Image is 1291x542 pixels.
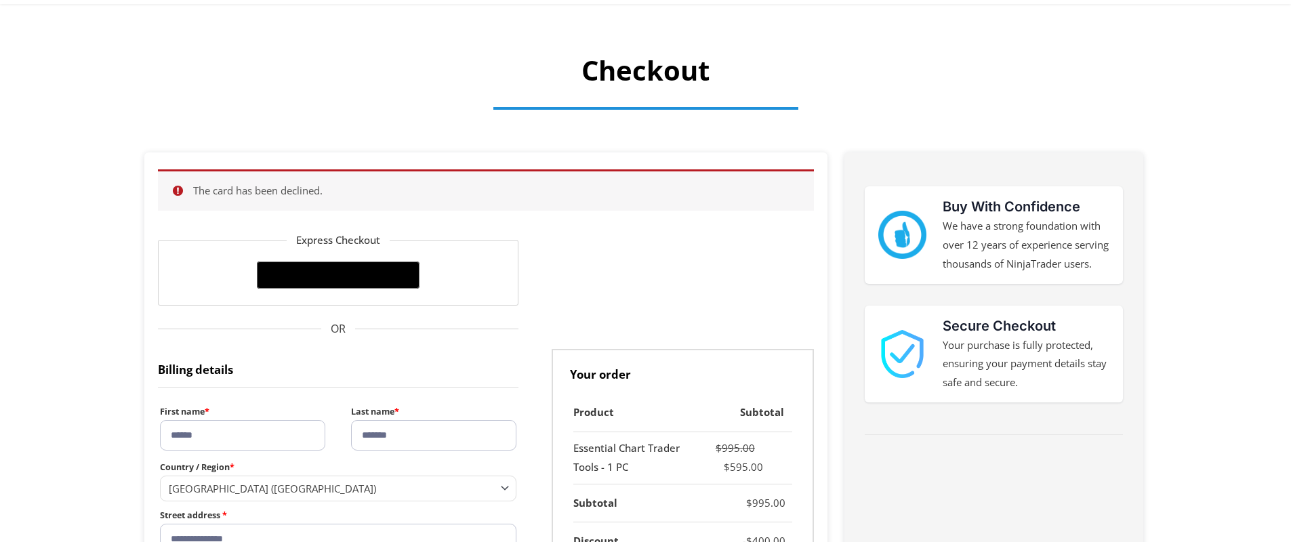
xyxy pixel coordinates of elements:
[160,476,517,501] span: Country / Region
[351,403,516,420] label: Last name
[716,441,755,455] bdi: 995.00
[160,459,517,476] label: Country / Region
[193,182,794,201] li: The card has been declined.
[169,482,496,495] span: United States (US)
[160,403,325,420] label: First name
[158,319,519,339] span: OR
[724,460,763,474] bdi: 595.00
[160,507,517,524] label: Street address
[943,336,1109,393] p: Your purchase is fully protected, ensuring your payment details stay safe and secure.
[746,496,785,509] bdi: 995.00
[746,496,752,509] span: $
[943,196,1109,217] h3: Buy With Confidence
[573,394,693,432] th: Product
[716,441,722,455] span: $
[943,217,1109,274] p: We have a strong foundation with over 12 years of experience serving thousands of NinjaTrader users.
[878,211,926,259] img: mark thumbs good 43913 | Affordable Indicators – NinjaTrader
[692,394,792,432] th: Subtotal
[573,432,693,484] td: Essential Chart Trader Tools - 1 PC
[257,262,419,289] button: Buy with GPay
[573,496,617,509] strong: Subtotal
[287,231,390,250] legend: Express Checkout
[158,349,519,388] h3: Billing details
[878,330,926,378] img: 1000913 | Affordable Indicators – NinjaTrader
[724,460,730,474] span: $
[266,51,1025,89] h1: Checkout
[552,349,814,394] h3: Your order
[943,316,1109,336] h3: Secure Checkout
